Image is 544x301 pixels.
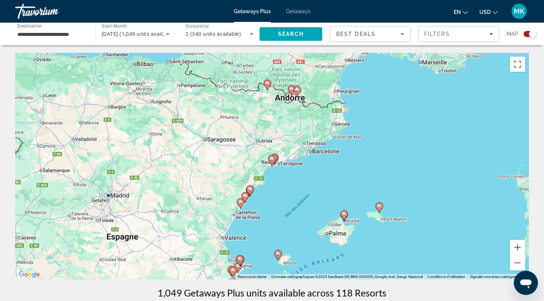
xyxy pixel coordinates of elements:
[102,23,127,29] span: Start Month
[17,270,42,279] img: Google
[507,29,518,39] span: Map
[15,2,91,21] a: Travorium
[510,255,525,270] button: Zoom arrière
[514,271,538,295] iframe: Bouton de lancement de la fenêtre de messagerie
[234,8,271,14] a: Getaways Plus
[454,6,468,17] button: Change language
[17,30,85,39] input: Select destination
[510,240,525,255] button: Zoom avant
[336,31,376,37] span: Best Deals
[514,8,524,15] span: MK
[278,31,304,37] span: Search
[510,57,525,72] button: Passer en plein écran
[454,9,461,15] span: en
[185,31,241,37] span: 2 (340 units available)
[271,275,423,279] span: Données cartographiques ©2025 GeoBasis-DE/BKG (©2009), Google, Inst. Geogr. Nacional
[427,275,465,279] a: Conditions d'utilisation (s'ouvre dans un nouvel onglet)
[418,26,499,42] button: Filters
[479,9,491,15] span: USD
[238,274,267,279] button: Raccourcis clavier
[479,6,498,17] button: Change currency
[102,31,175,37] span: [DATE] (1,049 units available)
[470,275,527,279] a: Signaler une erreur cartographique
[17,270,42,279] a: Ouvrir cette zone dans Google Maps (dans une nouvelle fenêtre)
[260,27,322,41] button: Search
[286,8,311,14] a: Getaways
[509,3,529,19] button: User Menu
[336,29,404,39] mat-select: Sort by
[158,287,386,298] h1: 1,049 Getaways Plus units available across 118 Resorts
[17,23,42,28] span: Destination
[185,23,209,29] span: Occupancy
[424,31,450,37] span: Filters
